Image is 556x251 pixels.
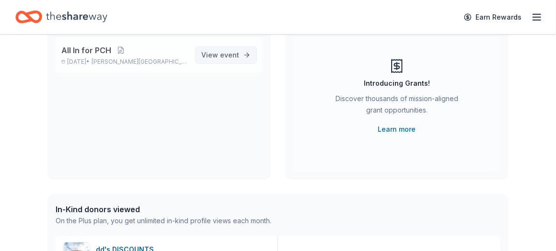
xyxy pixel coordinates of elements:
div: Discover thousands of mission-aligned grant opportunities. [332,93,462,120]
p: [DATE] • [61,58,187,66]
span: All In for PCH [61,45,111,56]
div: In-Kind donors viewed [56,204,271,215]
a: Earn Rewards [458,9,527,26]
div: On the Plus plan, you get unlimited in-kind profile views each month. [56,215,271,227]
a: Learn more [378,124,416,135]
span: event [220,51,239,59]
a: Home [15,6,107,28]
span: [PERSON_NAME][GEOGRAPHIC_DATA], [GEOGRAPHIC_DATA] [92,58,187,66]
a: View event [195,46,257,64]
div: Introducing Grants! [364,78,430,89]
span: View [201,49,239,61]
